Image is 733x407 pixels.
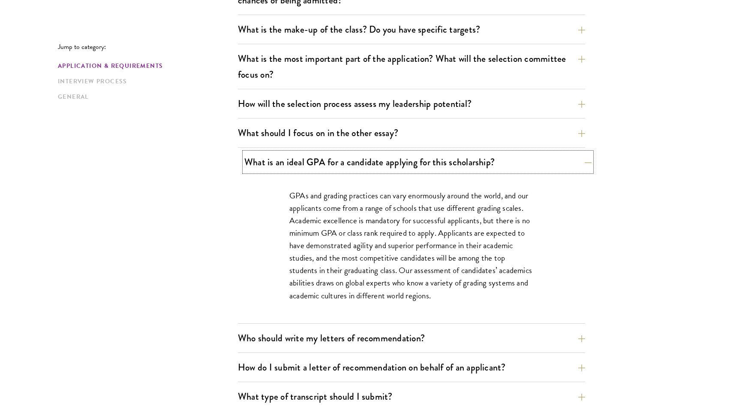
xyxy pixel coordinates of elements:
p: GPAs and grading practices can vary enormously around the world, and our applicants come from a r... [289,189,534,302]
button: What should I focus on in the other essay? [238,123,585,143]
button: What is an ideal GPA for a candidate applying for this scholarship? [244,152,592,172]
button: Who should write my letters of recommendation? [238,328,585,348]
button: What is the make-up of the class? Do you have specific targets? [238,20,585,39]
a: Application & Requirements [58,61,233,70]
a: General [58,92,233,101]
button: How do I submit a letter of recommendation on behalf of an applicant? [238,358,585,377]
button: How will the selection process assess my leadership potential? [238,94,585,113]
button: What is the most important part of the application? What will the selection committee focus on? [238,49,585,84]
a: Interview Process [58,77,233,86]
p: Jump to category: [58,43,238,51]
button: What type of transcript should I submit? [238,387,585,406]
